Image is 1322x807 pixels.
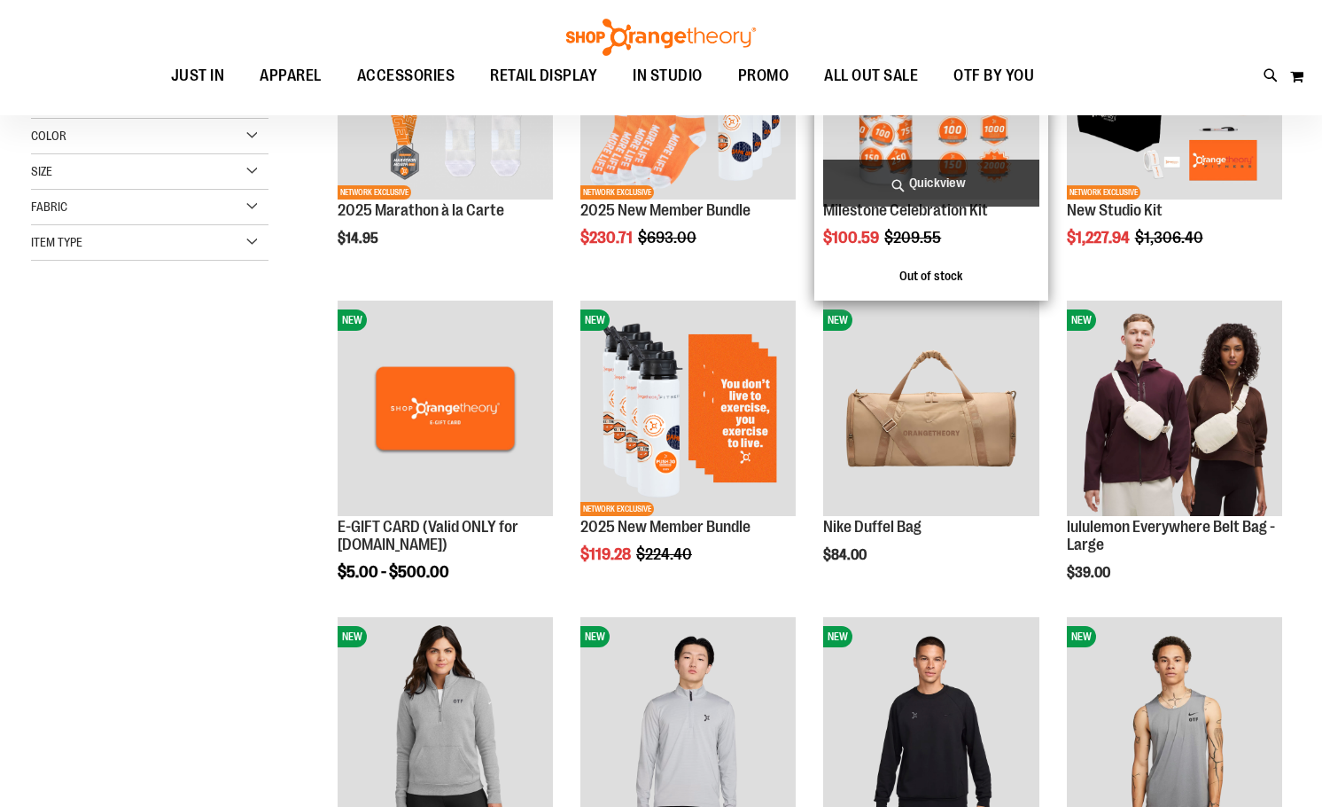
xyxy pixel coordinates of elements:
[823,160,1038,207] a: Quickview
[338,185,411,200] span: NETWORK EXCLUSIVE
[580,229,635,247] span: $230.71
[572,292,805,608] div: product
[823,626,852,647] span: NEW
[31,200,67,214] span: Fabric
[1067,301,1282,516] img: lululemon Everywhere Belt Bag - Large
[823,301,1038,516] img: Nike Duffel Bag
[338,563,449,581] span: $5.00 - $500.00
[1067,201,1163,219] a: New Studio Kit
[580,185,654,200] span: NETWORK EXCLUSIVE
[1067,626,1096,647] span: NEW
[824,56,918,96] span: ALL OUT SALE
[338,201,504,219] a: 2025 Marathon à la Carte
[1058,292,1291,626] div: product
[338,231,381,247] span: $14.95
[357,56,455,96] span: ACCESSORIES
[564,19,758,56] img: Shop Orangetheory
[1067,185,1140,200] span: NETWORK EXCLUSIVE
[31,129,66,143] span: Color
[636,545,695,563] span: $224.40
[1067,229,1132,247] span: $1,227.94
[31,235,82,249] span: Item Type
[823,309,852,331] span: NEW
[823,518,922,536] a: Nike Duffel Bag
[338,301,553,516] img: E-GIFT CARD (Valid ONLY for ShopOrangetheory.com)
[580,626,610,647] span: NEW
[899,269,962,283] span: Out of stock
[580,545,634,563] span: $119.28
[1067,301,1282,519] a: lululemon Everywhere Belt Bag - LargeNEW
[823,547,869,563] span: $84.00
[580,301,796,519] a: 2025 New Member BundleNEWNETWORK EXCLUSIVE
[490,56,597,96] span: RETAIL DISPLAY
[638,229,699,247] span: $693.00
[1135,229,1206,247] span: $1,306.40
[338,518,518,553] a: E-GIFT CARD (Valid ONLY for [DOMAIN_NAME])
[329,292,562,626] div: product
[580,502,654,516] span: NETWORK EXCLUSIVE
[338,301,553,519] a: E-GIFT CARD (Valid ONLY for ShopOrangetheory.com)NEW
[580,301,796,516] img: 2025 New Member Bundle
[31,164,52,178] span: Size
[171,56,225,96] span: JUST IN
[1067,565,1113,581] span: $39.00
[1067,518,1275,553] a: lululemon Everywhere Belt Bag - Large
[338,309,367,331] span: NEW
[823,229,882,247] span: $100.59
[884,229,944,247] span: $209.55
[953,56,1034,96] span: OTF BY YOU
[1067,309,1096,331] span: NEW
[338,626,367,647] span: NEW
[580,518,750,536] a: 2025 New Member Bundle
[814,292,1047,608] div: product
[580,309,610,331] span: NEW
[738,56,789,96] span: PROMO
[823,201,988,219] a: Milestone Celebration Kit
[823,301,1038,519] a: Nike Duffel BagNEW
[633,56,703,96] span: IN STUDIO
[260,56,322,96] span: APPAREL
[580,201,750,219] a: 2025 New Member Bundle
